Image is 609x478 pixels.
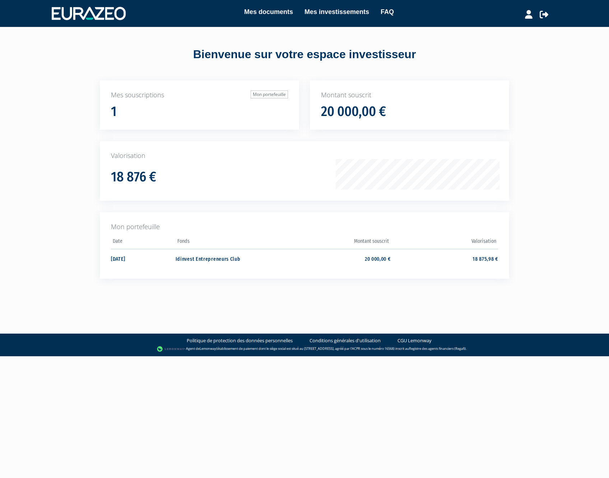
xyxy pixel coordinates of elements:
[111,104,117,119] h1: 1
[283,236,390,249] th: Montant souscrit
[111,151,498,161] p: Valorisation
[111,222,498,232] p: Mon portefeuille
[200,346,216,351] a: Lemonway
[251,91,288,98] a: Mon portefeuille
[111,170,156,185] h1: 18 876 €
[157,345,185,353] img: logo-lemonway.png
[391,249,498,268] td: 18 875,98 €
[398,337,432,344] a: CGU Lemonway
[391,236,498,249] th: Valorisation
[7,345,602,353] div: - Agent de (établissement de paiement dont le siège social est situé au [STREET_ADDRESS], agréé p...
[409,346,466,351] a: Registre des agents financiers (Regafi)
[187,337,293,344] a: Politique de protection des données personnelles
[111,91,288,100] p: Mes souscriptions
[283,249,390,268] td: 20 000,00 €
[111,249,176,268] td: [DATE]
[84,46,525,63] div: Bienvenue sur votre espace investisseur
[381,7,394,17] a: FAQ
[176,249,283,268] td: Idinvest Entrepreneurs Club
[304,7,369,17] a: Mes investissements
[321,104,386,119] h1: 20 000,00 €
[310,337,381,344] a: Conditions générales d'utilisation
[111,236,176,249] th: Date
[321,91,498,100] p: Montant souscrit
[176,236,283,249] th: Fonds
[52,7,126,20] img: 1732889491-logotype_eurazeo_blanc_rvb.png
[244,7,293,17] a: Mes documents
